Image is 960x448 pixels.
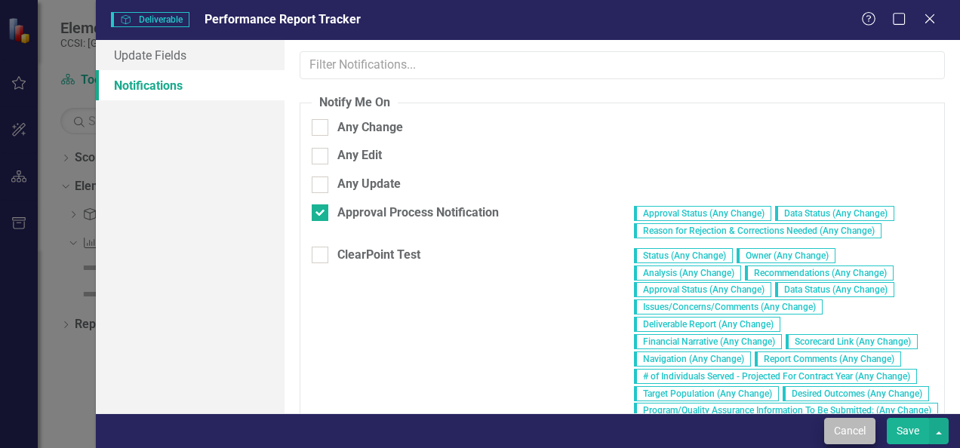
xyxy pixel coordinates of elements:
span: Target Population (Any Change) [634,386,779,401]
input: Filter Notifications... [300,51,945,79]
a: Update Fields [96,40,285,70]
span: Data Status (Any Change) [775,282,894,297]
span: Financial Narrative (Any Change) [634,334,782,349]
span: Report Comments (Any Change) [755,351,901,367]
div: Any Update [337,176,401,193]
span: Approval Status (Any Change) [634,282,771,297]
span: Scorecard Link (Any Change) [786,334,918,349]
button: Save [887,418,929,444]
span: Approval Status (Any Change) [634,206,771,221]
legend: Notify Me On [312,94,398,112]
div: Approval Process Notification [337,204,499,222]
span: Status (Any Change) [634,248,733,263]
button: Cancel [824,418,875,444]
div: Any Edit [337,147,382,164]
span: Owner (Any Change) [737,248,835,263]
span: Data Status (Any Change) [775,206,894,221]
span: Deliverable Report (Any Change) [634,317,780,332]
span: Reason for Rejection & Corrections Needed (Any Change) [634,223,882,238]
span: Analysis (Any Change) [634,265,741,281]
div: Any Change [337,119,403,137]
span: Navigation (Any Change) [634,351,751,367]
span: Desired Outcomes (Any Change) [783,386,929,401]
span: Recommendations (Any Change) [745,265,894,281]
span: # of Individuals Served - Projected For Contract Year (Any Change) [634,369,917,384]
div: ClearPoint Test [337,247,420,264]
span: Deliverable [111,12,189,27]
a: Notifications [96,70,285,100]
span: Performance Report Tracker [205,12,361,26]
span: Issues/Concerns/Comments (Any Change) [634,299,823,315]
span: Program/Quality Assurance Information To Be Submitted: (Any Change) [634,403,938,418]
